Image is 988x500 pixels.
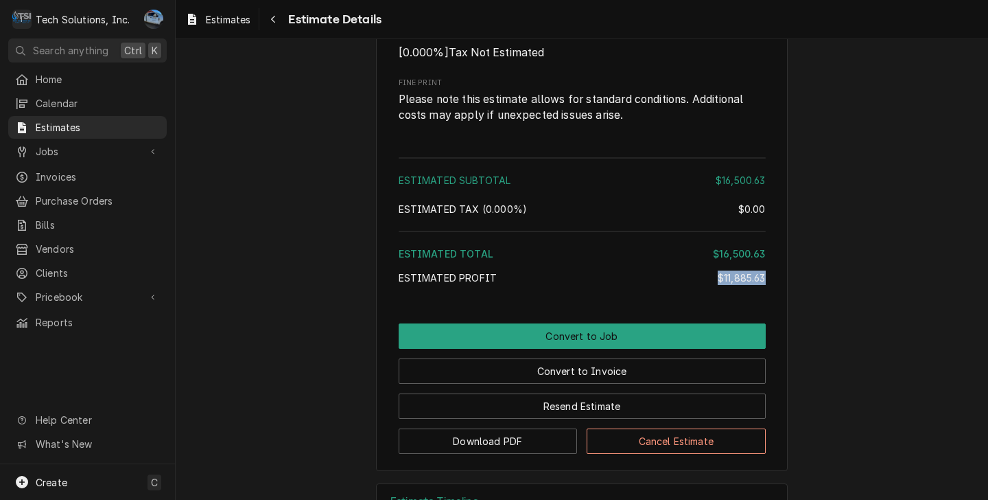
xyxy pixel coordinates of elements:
div: Button Group Row [399,384,766,419]
span: Ctrl [124,43,142,58]
button: Search anythingCtrlK [8,38,167,62]
a: Home [8,68,167,91]
span: Fine Print [399,78,766,89]
a: Bills [8,214,167,236]
span: [ 0.000 %] Tax Not Estimated [399,46,545,59]
button: Download PDF [399,429,578,454]
span: Vendors [36,242,160,256]
span: Clients [36,266,160,280]
span: Pricebook [36,290,139,304]
span: K [152,43,158,58]
button: Convert to Job [399,323,766,349]
div: $11,885.63 [718,271,766,285]
div: JP [144,10,163,29]
span: Search anything [33,43,108,58]
a: Go to Jobs [8,140,167,163]
button: Navigate back [262,8,284,30]
div: Tech Solutions, Inc. [36,12,130,27]
span: Fine Print [399,91,766,124]
button: Resend Estimate [399,394,766,419]
div: Tech Solutions, Inc.'s Avatar [12,10,32,29]
span: Invoices [36,170,160,184]
div: Amount Summary [399,152,766,295]
span: Estimate Details [284,10,381,29]
span: Estimated Total [399,248,493,260]
div: $16,500.63 [716,173,766,187]
span: Jobs [36,144,139,159]
span: Estimates [36,120,160,135]
span: Bills [36,218,160,232]
div: Estimated Subtotal [399,173,766,187]
a: Estimates [8,116,167,139]
button: Cancel Estimate [587,429,766,454]
a: Go to Pricebook [8,286,167,308]
a: Go to What's New [8,433,167,455]
a: Purchase Orders [8,190,167,212]
a: Reports [8,311,167,334]
div: Fine Print [399,78,766,124]
div: Tax Type [399,32,766,61]
a: Calendar [8,92,167,115]
a: Go to Help Center [8,409,167,431]
span: Estimated Subtotal [399,174,511,186]
a: Vendors [8,238,167,260]
span: Help Center [36,413,158,427]
a: Estimates [180,8,256,31]
span: Home [36,72,160,87]
div: $16,500.63 [713,247,766,261]
div: Estimated Tax [399,202,766,216]
div: Button Group Row [399,323,766,349]
div: Button Group Row [399,349,766,384]
span: Please note this estimate allows for standard conditions. Additional costs may apply if unexpecte... [399,93,746,122]
div: Estimated Total [399,247,766,261]
span: Reports [36,315,160,330]
button: Convert to Invoice [399,359,766,384]
span: Purchase Orders [36,194,160,208]
div: Button Group Row [399,419,766,454]
div: Joe Paschal's Avatar [144,10,163,29]
a: Invoices [8,166,167,188]
div: T [12,10,32,29]
span: Estimated Profit [399,272,497,284]
a: Clients [8,262,167,284]
span: What's New [36,437,158,451]
div: $0.00 [738,202,766,216]
span: Calendar [36,96,160,111]
div: Button Group [399,323,766,454]
div: Estimated Profit [399,271,766,285]
span: C [151,475,158,490]
span: Create [36,477,67,488]
span: Estimates [206,12,250,27]
span: Estimated Tax ( 0.000% ) [399,203,528,215]
span: Tax Type [399,45,766,61]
